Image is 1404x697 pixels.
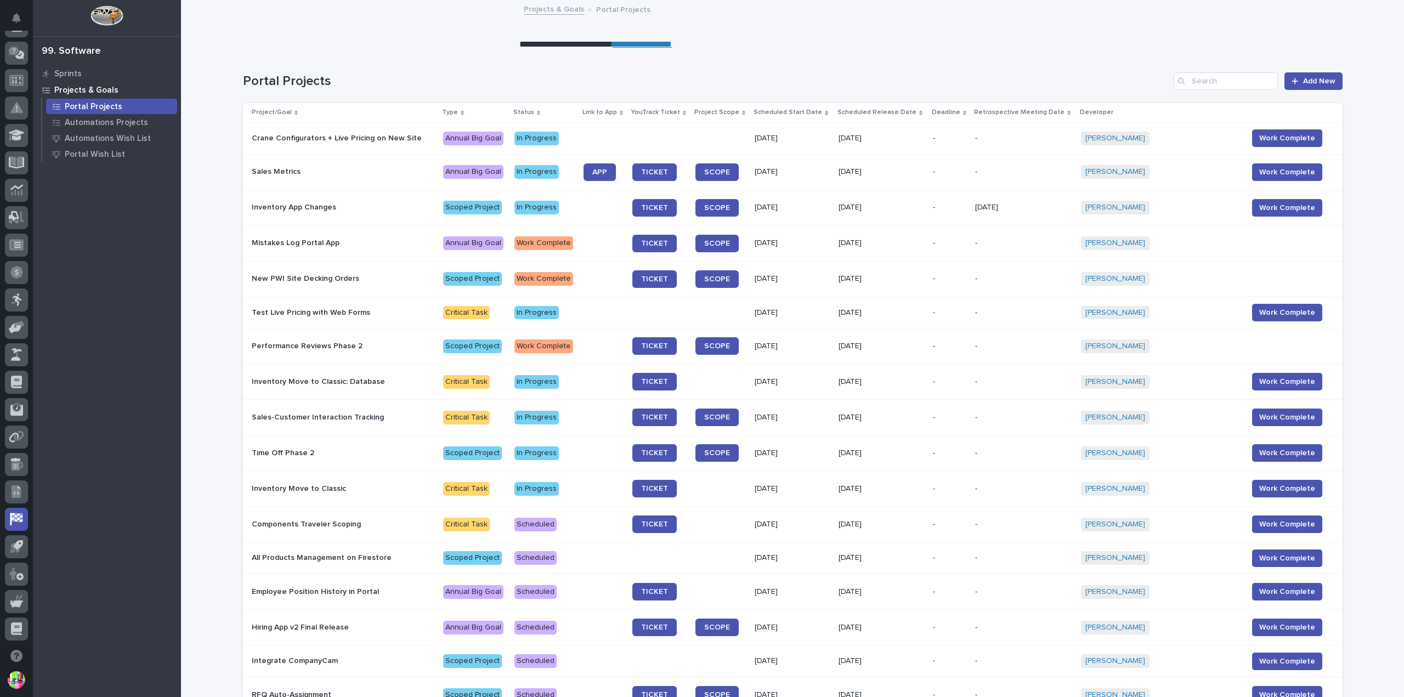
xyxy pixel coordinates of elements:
div: Notifications [14,13,28,31]
a: [PERSON_NAME] [1085,656,1145,666]
div: We're offline, we will be back soon! [49,133,166,141]
p: [DATE] [755,342,829,351]
a: TICKET [632,199,677,217]
button: Work Complete [1252,199,1322,217]
a: SCOPE [695,444,739,462]
p: [DATE] [839,623,924,632]
span: SCOPE [704,342,730,350]
div: Scheduled [514,551,557,565]
span: TICKET [641,449,668,457]
span: Help Docs [22,262,60,273]
p: [DATE] [839,203,924,212]
a: [PERSON_NAME] [1085,274,1145,284]
p: How can we help? [11,61,200,78]
span: Add New [1303,77,1335,85]
tr: Employee Position History in PortalAnnual Big GoalScheduledTICKET[DATE][DATE]--[PERSON_NAME] Work... [243,574,1343,610]
div: In Progress [514,375,559,389]
p: [DATE] [755,413,829,422]
span: Work Complete [1259,202,1315,213]
p: Retrospective Meeting Date [974,106,1065,118]
span: SCOPE [704,449,730,457]
a: [PERSON_NAME] [1085,377,1145,387]
p: [DATE] [839,377,924,387]
p: Mistakes Log Portal App [252,239,435,248]
p: - [975,553,1072,563]
a: Projects & Goals [524,2,584,15]
a: Portal Projects [42,99,181,114]
div: Annual Big Goal [443,236,503,250]
p: [DATE] [755,274,829,284]
a: TICKET [632,235,677,252]
p: [DATE] [839,413,924,422]
p: Deadline [932,106,960,118]
tr: Mistakes Log Portal AppAnnual Big GoalWork CompleteTICKETSCOPE[DATE][DATE]--[PERSON_NAME] [243,225,1343,261]
tr: Inventory Move to Classic: DatabaseCritical TaskIn ProgressTICKET[DATE][DATE]--[PERSON_NAME] Work... [243,364,1343,400]
span: TICKET [641,378,668,386]
p: Integrate CompanyCam [252,656,435,666]
p: Inventory Move to Classic: Database [252,377,435,387]
a: SCOPE [695,235,739,252]
p: - [975,274,1072,284]
p: - [975,484,1072,494]
span: SCOPE [704,624,730,631]
div: Critical Task [443,482,490,496]
a: [PERSON_NAME] [1085,520,1145,529]
a: TICKET [632,480,677,497]
p: [DATE] [755,484,829,494]
a: [PERSON_NAME] [1085,413,1145,422]
p: - [933,656,966,666]
a: TICKET [632,373,677,390]
p: All Products Management on Firestore [252,553,435,563]
span: Work Complete [1259,167,1315,178]
p: Automations Wish List [65,134,151,144]
p: Portal Wish List [65,150,125,160]
p: - [933,308,966,318]
tr: Integrate CompanyCamScoped ProjectScheduled[DATE][DATE]--[PERSON_NAME] Work Complete [243,645,1343,677]
a: [PERSON_NAME] [1085,239,1145,248]
button: Work Complete [1252,619,1322,636]
div: Annual Big Goal [443,165,503,179]
div: Scoped Project [443,339,502,353]
p: Status [513,106,534,118]
a: [PERSON_NAME] [1085,587,1145,597]
input: Search [1174,72,1278,90]
span: Work Complete [1259,519,1315,530]
span: [PERSON_NAME] [34,187,89,196]
a: 🔗Onboarding Call [64,258,144,277]
p: Performance Reviews Phase 2 [252,342,435,351]
h1: Portal Projects [243,73,1170,89]
span: SCOPE [704,240,730,247]
p: Automations Projects [65,118,148,128]
div: Critical Task [443,518,490,531]
div: 🔗 [69,263,77,272]
p: Components Traveler Scoping [252,520,435,529]
p: - [933,342,966,351]
span: Work Complete [1259,412,1315,423]
a: Automations Projects [42,115,181,130]
p: - [975,520,1072,529]
p: - [975,308,1072,318]
button: Work Complete [1252,583,1322,600]
p: - [975,342,1072,351]
div: Critical Task [443,411,490,424]
div: Start new chat [49,122,180,133]
div: Scoped Project [443,272,502,286]
span: TICKET [641,485,668,492]
p: [DATE] [755,377,829,387]
button: Work Complete [1252,549,1322,567]
p: - [933,587,966,597]
p: [DATE] [755,167,829,177]
tr: Inventory Move to ClassicCritical TaskIn ProgressTICKET[DATE][DATE]--[PERSON_NAME] Work Complete [243,471,1343,507]
p: [DATE] [755,449,829,458]
a: Add New [1284,72,1342,90]
div: In Progress [514,411,559,424]
p: - [933,134,966,143]
button: Work Complete [1252,129,1322,147]
button: Start new chat [186,125,200,138]
a: TICKET [632,409,677,426]
div: Scoped Project [443,446,502,460]
a: Automations Wish List [42,131,181,146]
a: SCOPE [695,270,739,288]
span: TICKET [641,624,668,631]
a: [PERSON_NAME] [1085,623,1145,632]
